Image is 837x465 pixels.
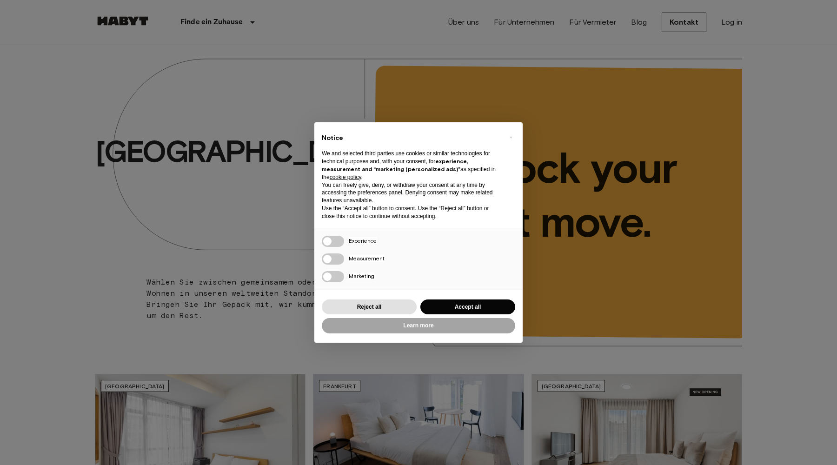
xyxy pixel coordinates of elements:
p: Use the “Accept all” button to consent. Use the “Reject all” button or close this notice to conti... [322,205,500,220]
p: We and selected third parties use cookies or similar technologies for technical purposes and, wit... [322,150,500,181]
button: Learn more [322,318,515,333]
button: Reject all [322,299,417,315]
span: Marketing [349,272,374,279]
button: Close this notice [503,130,518,145]
span: × [509,132,512,143]
a: cookie policy [330,174,361,180]
h2: Notice [322,133,500,143]
p: You can freely give, deny, or withdraw your consent at any time by accessing the preferences pane... [322,181,500,205]
button: Accept all [420,299,515,315]
strong: experience, measurement and “marketing (personalized ads)” [322,158,468,173]
span: Measurement [349,255,385,262]
span: Experience [349,237,377,244]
